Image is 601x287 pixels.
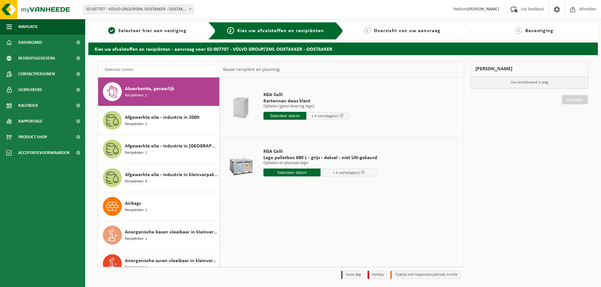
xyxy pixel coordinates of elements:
span: 02-007707 - VOLVO GROUP/SML OOSTAKKER - OOSTAKKER [83,5,194,14]
span: Anorganische basen vloeibaar in kleinverpakking [125,228,218,236]
li: Vaste dag [341,271,364,279]
input: Selecteer datum [263,112,306,120]
span: Afgewerkte olie - industrie in kleinverpakking [125,171,218,179]
span: Afgewerkte olie - industrie in 200lt [125,114,200,121]
span: Bedrijfsgegevens [18,50,55,66]
span: Lage palletbox 680 L - grijs - deksel - niet UN-gekeurd [263,155,377,161]
p: Uw winkelmand is leeg [471,77,588,89]
h2: Kies uw afvalstoffen en recipiënten - aanvraag voor 02-007707 - VOLVO GROUP/SML OOSTAKKER - OOSTA... [88,43,598,55]
span: Kies uw afvalstoffen en recipiënten [237,28,324,33]
input: Materiaal zoeken [101,65,216,74]
span: Gebruikers [18,82,42,98]
span: Product Shop [18,129,47,145]
span: Selecteer hier een vestiging [118,28,186,33]
span: Kartonnen doos klant [263,98,349,104]
span: 3 [364,27,371,34]
a: Doorgaan [562,95,588,104]
span: 2 [227,27,234,34]
span: 02-007707 - VOLVO GROUP/SML OOSTAKKER - OOSTAKKER [84,5,193,14]
span: Recipiënten: 1 [125,265,147,271]
span: Overzicht van uw aanvraag [374,28,440,33]
p: Ophalen en plaatsen lege [263,161,377,165]
span: Contactpersonen [18,66,55,82]
span: + 4 werkdag(en) [312,114,339,118]
span: Recipiënten: 1 [125,236,147,242]
span: Anorganische zuren vloeibaar in kleinverpakking [125,257,218,265]
span: Bevestiging [525,28,553,33]
p: Ophalen (geen levering lege) [263,104,349,109]
span: Dashboard [18,35,42,50]
span: KGA Colli [263,92,349,98]
span: KGA Colli [263,148,377,155]
button: Afgewerkte olie - industrie in 200lt Recipiënten: 2 [98,106,220,135]
span: + 4 werkdag(en) [333,171,360,175]
span: Absorbentia, gevaarlijk [125,85,174,93]
button: Absorbentia, gevaarlijk Recipiënten: 2 [98,77,220,106]
span: Recipiënten: 3 [125,179,147,185]
input: Selecteer datum [263,169,321,176]
span: Acceptatievoorwaarden [18,145,69,161]
li: Holiday [368,271,387,279]
span: Rapportage [18,113,43,129]
span: Kalender [18,98,38,113]
div: [PERSON_NAME] [470,61,588,77]
span: 4 [515,27,522,34]
strong: [PERSON_NAME] [468,7,499,12]
span: Recipiënten: 2 [125,93,147,99]
button: Anorganische zuren vloeibaar in kleinverpakking Recipiënten: 1 [98,250,220,278]
button: Anorganische basen vloeibaar in kleinverpakking Recipiënten: 1 [98,221,220,250]
a: 1Selecteer hier een vestiging [91,27,203,35]
button: Airbags Recipiënten: 1 [98,192,220,221]
span: Recipiënten: 1 [125,207,147,213]
span: Navigatie [18,19,38,35]
span: Airbags [125,200,141,207]
button: Afgewerkte olie - industrie in kleinverpakking Recipiënten: 3 [98,164,220,192]
span: Afgewerkte olie - industrie in [GEOGRAPHIC_DATA] [125,142,218,150]
div: Keuze recipiënt en planning [220,62,283,77]
span: Recipiënten: 1 [125,150,147,156]
button: Afgewerkte olie - industrie in [GEOGRAPHIC_DATA] Recipiënten: 1 [98,135,220,164]
li: Tijdelijk niet toegestaan/période limitée [390,271,461,279]
span: Recipiënten: 2 [125,121,147,127]
span: 1 [108,27,115,34]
